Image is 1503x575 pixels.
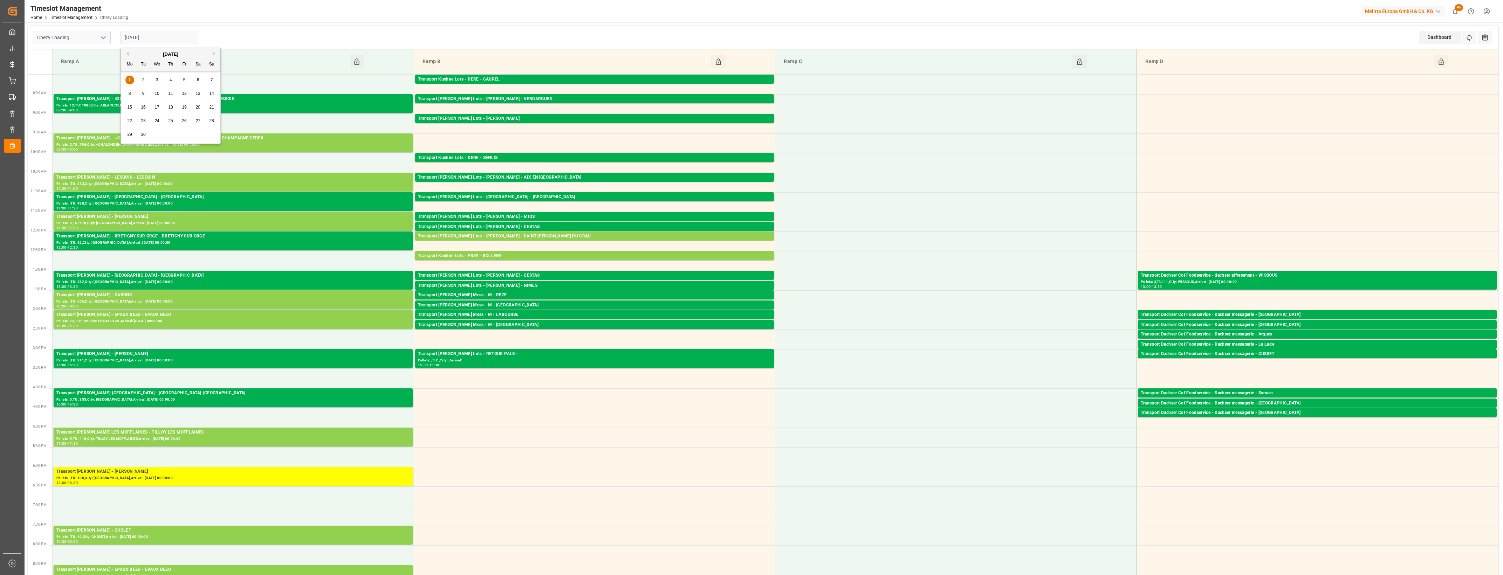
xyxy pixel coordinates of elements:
span: 12:30 PM [30,248,47,252]
span: 28 [209,118,214,123]
div: Pallets: ,TU: 88,City: [GEOGRAPHIC_DATA],Arrival: [DATE] 00:00:00 [1141,358,1494,363]
div: Transport Dachser Cof Foodservice - Dachser messagerie - CUSSET [1141,351,1494,358]
div: Ramp A [58,55,350,68]
div: Mo [125,60,134,69]
div: Transport [PERSON_NAME] Lots - [PERSON_NAME] - MIOS [418,213,771,220]
span: 11:00 AM [30,189,47,193]
div: Pallets: ,TU: 50,City: [GEOGRAPHIC_DATA],Arrival: [DATE] 00:00:00 [418,309,771,315]
div: Transport Dachser Cof Foodservice - Dachser messagerie - [GEOGRAPHIC_DATA] [1141,409,1494,416]
span: 26 [182,118,186,123]
div: Pallets: 2,TU: 52,City: [GEOGRAPHIC_DATA],Arrival: [DATE] 00:00:00 [1141,397,1494,403]
div: Pallets: ,TU: 211,City: [GEOGRAPHIC_DATA],Arrival: [DATE] 00:00:00 [56,358,410,363]
div: 17:30 [68,442,78,445]
div: 11:30 [68,207,78,210]
span: 45 [1455,4,1463,11]
div: 14:00 [68,305,78,308]
div: Ramp C [781,55,1072,68]
div: Choose Monday, September 8th, 2025 [125,89,134,98]
div: Sa [194,60,203,69]
div: Choose Sunday, September 14th, 2025 [207,89,216,98]
div: Su [207,60,216,69]
div: Transport [PERSON_NAME] - LESQUIN - LESQUIN [56,174,410,181]
div: Transport [PERSON_NAME] Lots - [PERSON_NAME] - NIMES [418,282,771,289]
span: 19 [182,105,186,110]
span: 16 [141,105,145,110]
div: - [67,363,68,367]
div: Choose Saturday, September 27th, 2025 [194,117,203,125]
div: Transport [PERSON_NAME] Lots - [PERSON_NAME] - CESTAS [418,223,771,230]
a: Timeslot Management [50,15,92,20]
span: 5:00 PM [33,424,47,428]
div: Pallets: ,TU: 257,City: CESTAS,Arrival: [DATE] 00:00:00 [418,279,771,285]
span: 1 [129,77,131,82]
div: 15:30 [429,363,439,367]
div: - [67,207,68,210]
div: Transport [PERSON_NAME] - 4381 ABLAINCOURT PRESSOIR - ABLAINCOURT PRESSOIR [56,96,410,103]
div: 15:00 [56,363,67,367]
div: Transport Kuehne Lots - FRAY - BOLLENE [418,252,771,259]
div: Pallets: ,TU: 122,City: [GEOGRAPHIC_DATA],Arrival: [DATE] 00:00:00 [418,201,771,207]
div: Pallets: ,TU: 67,City: [GEOGRAPHIC_DATA],Arrival: [DATE] 00:00:00 [418,181,771,187]
span: 6:00 PM [33,464,47,467]
div: Pallets: ,TU: 49,City: CHOLET,Arrival: [DATE] 00:00:00 [56,534,410,540]
span: 4:30 PM [33,405,47,409]
div: Pallets: 20,TU: 464,City: [GEOGRAPHIC_DATA],Arrival: [DATE] 00:00:00 [418,103,771,109]
div: - [67,442,68,445]
div: 13:30 [56,305,67,308]
div: 13:30 [1152,285,1162,288]
span: 7 [211,77,213,82]
div: Pallets: 5,TU: 355,City: [GEOGRAPHIC_DATA],Arrival: [DATE] 00:00:00 [56,397,410,403]
span: 18 [168,105,173,110]
div: month 2025-09 [123,73,219,141]
div: Transport [PERSON_NAME] Mess - M - REZE [418,292,771,299]
div: Choose Friday, September 12th, 2025 [180,89,189,98]
div: Pallets: ,TU: 62,City: [GEOGRAPHIC_DATA],Arrival: [DATE] 00:00:00 [56,240,410,246]
div: 12:00 [56,246,67,249]
div: Transport [PERSON_NAME] Lots - [PERSON_NAME] [418,115,771,122]
div: 15:30 [68,363,78,367]
div: Timeslot Management [30,3,128,14]
div: Pallets: 3,TU: 570,City: [GEOGRAPHIC_DATA],Arrival: [DATE] 00:00:00 [56,220,410,226]
button: Help Center [1463,4,1479,19]
div: 18:30 [68,481,78,484]
div: Transport [PERSON_NAME] - EPAUX BEZU - EPAUX BEZU [56,311,410,318]
div: - [67,403,68,406]
span: 3:00 PM [33,346,47,350]
div: Transport Kuehne Lots - DERE - CAUREL [418,76,771,83]
span: 24 [155,118,159,123]
div: Pallets: 11,TU: 261,City: [GEOGRAPHIC_DATA][PERSON_NAME],Arrival: [DATE] 00:00:00 [418,240,771,246]
div: Pallets: 2,TU: 320,City: CESTAS,Arrival: [DATE] 00:00:00 [418,230,771,236]
div: - [67,540,68,543]
div: Choose Thursday, September 11th, 2025 [166,89,175,98]
div: Pallets: ,TU: 428,City: [GEOGRAPHIC_DATA],Arrival: [DATE] 00:00:00 [56,201,410,207]
div: 11:00 [56,207,67,210]
div: - [428,363,429,367]
div: [DATE] [121,51,220,58]
div: Choose Wednesday, September 24th, 2025 [153,117,162,125]
div: - [67,285,68,288]
div: Choose Saturday, September 6th, 2025 [194,76,203,84]
div: 11:30 [56,226,67,229]
div: Transport [PERSON_NAME] - ~CHALONS EN CHAMPAGNE CEDEX - ~CHALONS EN CHAMPAGNE CEDEX [56,135,410,142]
div: Th [166,60,175,69]
div: 13:30 [68,285,78,288]
div: Transport [PERSON_NAME] - GARONS [56,292,410,299]
div: Pallets: ,TU: ,City: ,Arrival: [418,358,771,363]
div: 09:00 [68,109,78,112]
div: Pallets: 5,TU: 418,City: TILLOY LES MOFFLAINES,Arrival: [DATE] 00:00:00 [56,436,410,442]
div: Choose Sunday, September 21st, 2025 [207,103,216,112]
div: Transport [PERSON_NAME] - [PERSON_NAME] [56,468,410,475]
span: 8:30 PM [33,562,47,566]
div: Pallets: ,TU: 53,City: REZE,Arrival: [DATE] 00:00:00 [418,299,771,305]
span: 13 [195,91,200,96]
div: - [67,324,68,327]
div: Transport Kuehne Lots - DERE - SENLIS [418,154,771,161]
div: Tu [139,60,148,69]
span: 11 [168,91,173,96]
div: 15:00 [418,363,428,367]
div: - [67,246,68,249]
span: 10:00 AM [30,150,47,154]
span: 4 [170,77,172,82]
span: 21 [209,105,214,110]
button: Next Month [213,51,217,56]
